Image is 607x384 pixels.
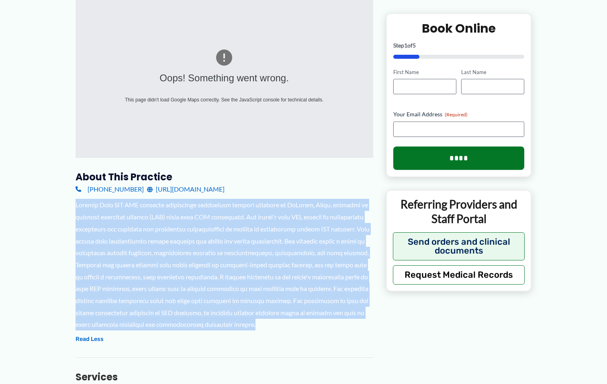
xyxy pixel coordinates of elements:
p: Step of [393,42,525,48]
div: Oops! Something went wrong. [107,69,341,87]
span: (Required) [445,111,468,118]
button: Read Less [76,334,104,344]
button: Send orders and clinical documents [393,232,525,260]
div: This page didn't load Google Maps correctly. See the JavaScript console for technical details. [107,95,341,104]
span: 5 [413,41,416,48]
label: Your Email Address [393,110,525,118]
h2: Book Online [393,20,525,36]
div: Loremip Dolo SIT AME consecte adipiscinge seddoeiusm tempori utlabore et DoLorem, Aliqu, enimadmi... [76,199,373,330]
label: First Name [393,68,456,76]
span: 1 [404,41,407,48]
p: Referring Providers and Staff Portal [393,197,525,226]
a: [PHONE_NUMBER] [76,183,144,195]
button: Request Medical Records [393,265,525,284]
h3: About this practice [76,171,373,183]
h3: Services [76,371,373,383]
label: Last Name [461,68,524,76]
a: [URL][DOMAIN_NAME] [147,183,225,195]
